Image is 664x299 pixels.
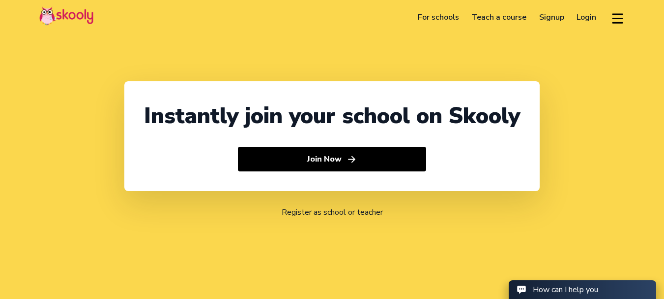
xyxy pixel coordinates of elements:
button: menu outline [610,9,625,26]
button: Join Nowarrow forward outline [238,147,426,171]
a: For schools [411,9,465,25]
a: Register as school or teacher [282,207,383,218]
a: Login [571,9,603,25]
a: Signup [533,9,571,25]
a: Teach a course [465,9,533,25]
img: Skooly [39,6,93,26]
div: Instantly join your school on Skooly [144,101,520,131]
ion-icon: arrow forward outline [346,154,357,165]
